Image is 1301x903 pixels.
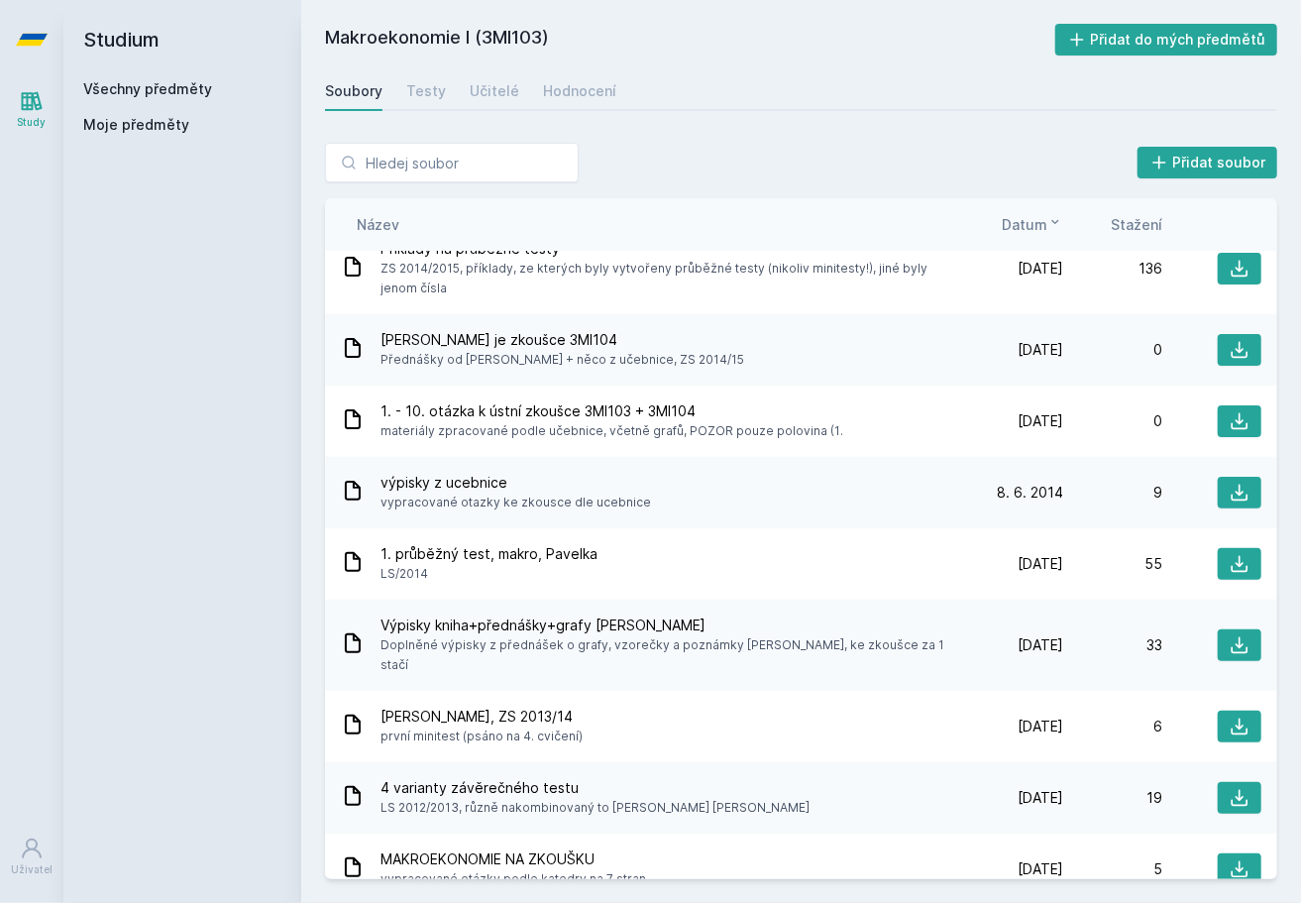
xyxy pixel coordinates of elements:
h2: Makroekonomie I (3MI103) [325,24,1055,56]
a: Study [4,79,59,140]
span: [DATE] [1018,554,1063,574]
div: 19 [1063,788,1162,808]
input: Hledej soubor [325,143,579,182]
span: [DATE] [1018,340,1063,360]
div: Učitelé [470,81,519,101]
span: [DATE] [1018,717,1063,736]
button: Přidat do mých předmětů [1055,24,1278,56]
span: Doplněné výpisky z přednášek o grafy, vzorečky a poznámky [PERSON_NAME], ke zkoušce za 1 stačí [380,635,956,675]
div: 0 [1063,340,1162,360]
span: vypracované otazky ke zkousce dle ucebnice [380,493,651,512]
button: Název [357,214,399,235]
div: Testy [406,81,446,101]
a: Všechny předměty [83,80,212,97]
span: Výpisky kniha+přednášky+grafy [PERSON_NAME] [380,616,956,635]
span: 1. průběžný test, makro, Pavelka [380,544,597,564]
div: Study [18,115,47,130]
div: 33 [1063,635,1162,655]
span: materiály zpracované podle učebnice, včetně grafů, POZOR pouze polovina (1. [380,421,843,441]
span: první minitest (psáno na 4. cvičení) [380,727,583,746]
div: Hodnocení [543,81,616,101]
span: [DATE] [1018,788,1063,808]
span: 8. 6. 2014 [997,483,1063,503]
span: MAKROEKONOMIE NA ZKOUŠKU [380,849,646,869]
span: LS/2014 [380,564,597,584]
button: Stažení [1111,214,1162,235]
div: 9 [1063,483,1162,503]
span: [PERSON_NAME], ZS 2013/14 [380,707,583,727]
span: vypracované otázky podle katedry na 7 stran [380,869,646,889]
span: výpisky z ucebnice [380,473,651,493]
div: 55 [1063,554,1162,574]
span: 4 varianty závěrečného testu [380,778,810,798]
div: 6 [1063,717,1162,736]
span: 1. - 10. otázka k ústní zkoušce 3MI103 + 3MI104 [380,401,843,421]
span: [DATE] [1018,411,1063,431]
div: 136 [1063,259,1162,279]
a: Testy [406,71,446,111]
span: Moje předměty [83,115,189,135]
span: [DATE] [1018,859,1063,879]
a: Soubory [325,71,382,111]
a: Hodnocení [543,71,616,111]
div: Soubory [325,81,382,101]
span: ZS 2014/2015, příklady, ze kterých byly vytvořeny průběžné testy (nikoliv minitesty!), jiné byly ... [380,259,956,298]
span: [PERSON_NAME] je zkoušce 3MI104 [380,330,744,350]
button: Datum [1002,214,1063,235]
span: Přednášky od [PERSON_NAME] + něco z učebnice, ZS 2014/15 [380,350,744,370]
a: Uživatel [4,827,59,887]
span: [DATE] [1018,259,1063,279]
span: [DATE] [1018,635,1063,655]
span: Datum [1002,214,1047,235]
div: Uživatel [11,862,53,877]
div: 0 [1063,411,1162,431]
a: Učitelé [470,71,519,111]
button: Přidat soubor [1138,147,1278,178]
span: LS 2012/2013, různě nakombinovaný to [PERSON_NAME] [PERSON_NAME] [380,798,810,818]
div: 5 [1063,859,1162,879]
